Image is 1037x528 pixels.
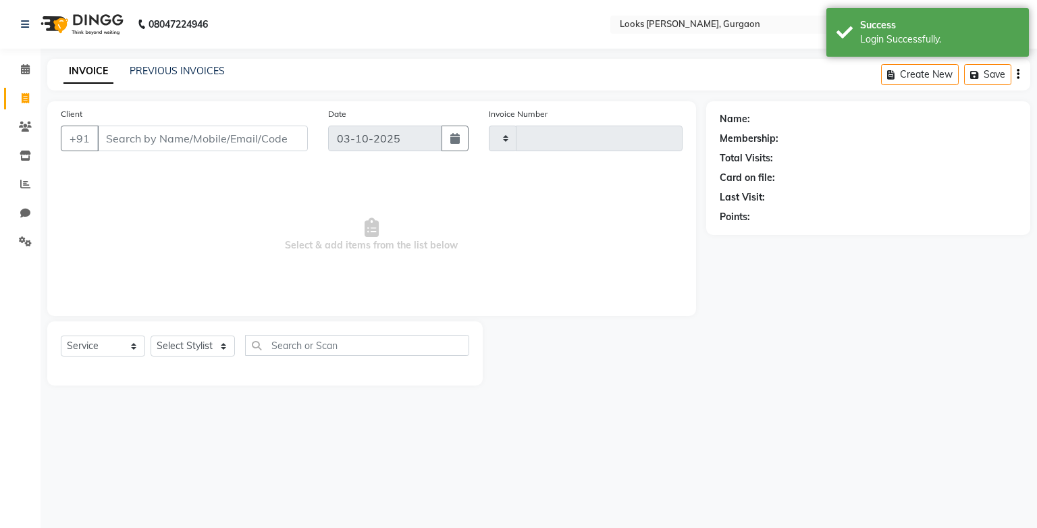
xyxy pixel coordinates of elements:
[63,59,113,84] a: INVOICE
[61,167,683,302] span: Select & add items from the list below
[149,5,208,43] b: 08047224946
[130,65,225,77] a: PREVIOUS INVOICES
[881,64,959,85] button: Create New
[720,132,778,146] div: Membership:
[720,171,775,185] div: Card on file:
[860,32,1019,47] div: Login Successfully.
[328,108,346,120] label: Date
[720,112,750,126] div: Name:
[61,108,82,120] label: Client
[720,210,750,224] div: Points:
[720,190,765,205] div: Last Visit:
[720,151,773,165] div: Total Visits:
[34,5,127,43] img: logo
[61,126,99,151] button: +91
[860,18,1019,32] div: Success
[964,64,1011,85] button: Save
[97,126,308,151] input: Search by Name/Mobile/Email/Code
[489,108,548,120] label: Invoice Number
[245,335,469,356] input: Search or Scan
